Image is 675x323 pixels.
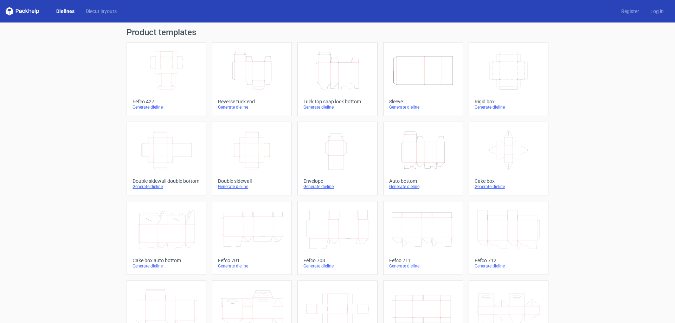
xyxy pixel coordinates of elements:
[383,201,463,275] a: Fefco 711Generate dieline
[475,258,542,263] div: Fefco 712
[645,8,669,15] a: Log in
[218,184,286,189] div: Generate dieline
[218,99,286,104] div: Reverse tuck end
[51,8,80,15] a: Dielines
[475,263,542,269] div: Generate dieline
[303,104,371,110] div: Generate dieline
[389,258,457,263] div: Fefco 711
[297,42,377,116] a: Tuck top snap lock bottomGenerate dieline
[212,201,292,275] a: Fefco 701Generate dieline
[389,263,457,269] div: Generate dieline
[297,122,377,195] a: EnvelopeGenerate dieline
[475,104,542,110] div: Generate dieline
[218,178,286,184] div: Double sidewall
[383,42,463,116] a: SleeveGenerate dieline
[133,178,200,184] div: Double sidewall double bottom
[469,201,548,275] a: Fefco 712Generate dieline
[133,104,200,110] div: Generate dieline
[218,263,286,269] div: Generate dieline
[469,122,548,195] a: Cake boxGenerate dieline
[389,99,457,104] div: Sleeve
[303,184,371,189] div: Generate dieline
[133,99,200,104] div: Fefco 427
[303,258,371,263] div: Fefco 703
[80,8,122,15] a: Diecut layouts
[218,104,286,110] div: Generate dieline
[475,184,542,189] div: Generate dieline
[127,122,206,195] a: Double sidewall double bottomGenerate dieline
[297,201,377,275] a: Fefco 703Generate dieline
[218,258,286,263] div: Fefco 701
[127,28,548,37] h1: Product templates
[303,99,371,104] div: Tuck top snap lock bottom
[212,42,292,116] a: Reverse tuck endGenerate dieline
[303,178,371,184] div: Envelope
[133,258,200,263] div: Cake box auto bottom
[616,8,645,15] a: Register
[212,122,292,195] a: Double sidewallGenerate dieline
[133,184,200,189] div: Generate dieline
[389,184,457,189] div: Generate dieline
[389,104,457,110] div: Generate dieline
[127,42,206,116] a: Fefco 427Generate dieline
[475,99,542,104] div: Rigid box
[133,263,200,269] div: Generate dieline
[475,178,542,184] div: Cake box
[383,122,463,195] a: Auto bottomGenerate dieline
[303,263,371,269] div: Generate dieline
[469,42,548,116] a: Rigid boxGenerate dieline
[389,178,457,184] div: Auto bottom
[127,201,206,275] a: Cake box auto bottomGenerate dieline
